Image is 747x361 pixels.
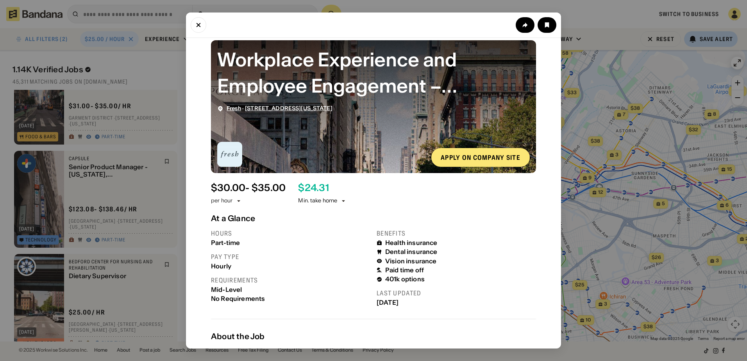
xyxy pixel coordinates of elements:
div: [DATE] [377,299,536,306]
div: Part-time [211,239,370,247]
h3: Position [211,347,244,360]
div: Dental insurance [385,248,438,256]
div: Requirements [211,276,370,284]
div: Paid time off [385,266,424,274]
img: Fresh logo [217,142,242,167]
div: Hourly [211,263,370,270]
div: Benefits [377,229,536,238]
div: Health insurance [385,239,438,247]
span: [STREET_ADDRESS][US_STATE] [245,105,332,112]
div: At a Glance [211,214,536,223]
div: 401k options [385,275,425,283]
span: Fresh [227,105,241,112]
button: Close [191,17,206,33]
div: $ 30.00 - $35.00 [211,182,286,194]
div: Hours [211,229,370,238]
div: About the Job [211,332,536,341]
div: Pay type [211,253,370,261]
div: $ 24.31 [298,182,329,194]
div: · [227,105,332,112]
div: Min. take home [298,197,347,205]
div: Vision insurance [385,257,437,265]
div: Last updated [377,289,536,297]
div: Workplace Experience and Employee Engagement – Temp [217,46,530,99]
div: Mid-Level [211,286,370,293]
div: No Requirements [211,295,370,302]
div: per hour [211,197,232,205]
div: Apply on company site [441,154,520,161]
